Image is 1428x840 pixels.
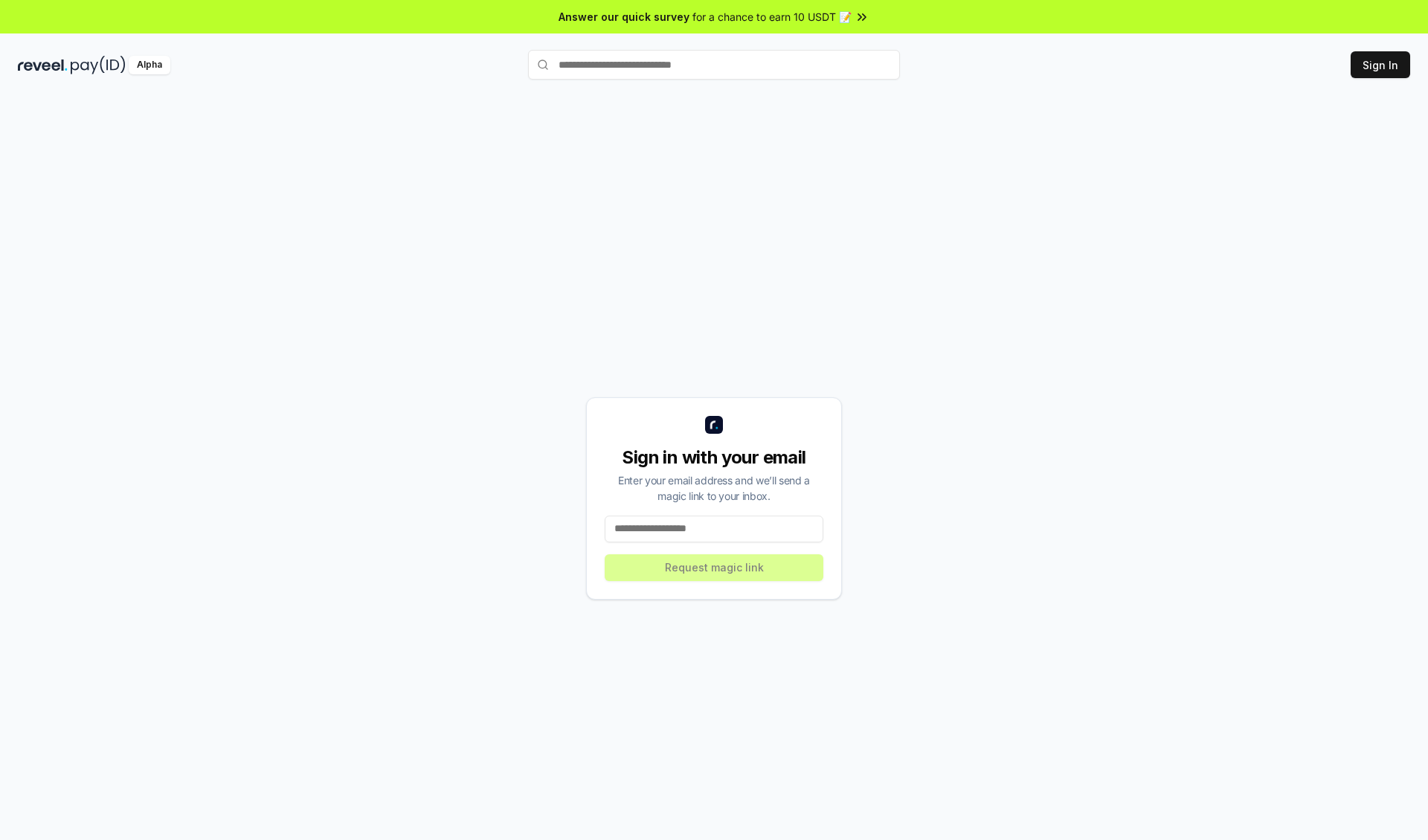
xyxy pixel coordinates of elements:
button: Sign In [1351,51,1410,78]
div: Enter your email address and we’ll send a magic link to your inbox. [605,472,823,504]
span: for a chance to earn 10 USDT 📝 [692,9,852,25]
span: Answer our quick survey [559,9,689,25]
img: pay_id [71,56,126,74]
div: Sign in with your email [605,446,823,469]
img: logo_small [705,416,723,434]
div: Alpha [129,56,170,74]
img: reveel_dark [18,56,68,74]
